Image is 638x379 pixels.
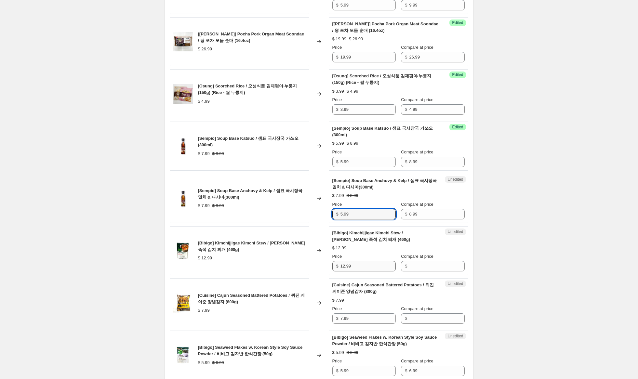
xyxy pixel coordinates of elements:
[212,359,224,366] strike: $ 6.99
[332,202,342,207] span: Price
[173,293,193,313] img: IMG_2466_80x.jpg
[347,88,358,95] strike: $ 4.99
[332,297,344,304] div: $ 7.99
[332,335,437,346] span: [Bibigo] Seaweed Flakes w. Korean Style Soy Sauce Powder / 비비고 김자반 한식간장 (50g)
[452,72,463,77] span: Edited
[405,316,407,321] span: $
[349,36,363,42] strike: $ 26.99
[198,188,303,200] span: [Sempio] Soup Base Anchovy & Kelp / 샘표 국시장국 멸치 & 다시마(300ml)
[173,189,193,208] img: SempioSoupBaseAnchovy_Kelp_80x.png
[401,45,433,50] span: Compare at price
[332,282,434,294] span: [Cuisine] Cajun Seasoned Battered Potatoes / 퀴진 케이준 양념감자 (800g)
[347,140,358,147] strike: $ 8.99
[405,55,407,59] span: $
[332,97,342,102] span: Price
[198,32,304,43] span: [[PERSON_NAME]] Pocha Pork Organ Meat Soondae / 왕 포차 모둠 순대 (16.4oz)
[336,55,339,59] span: $
[336,316,339,321] span: $
[401,306,433,311] span: Compare at price
[198,255,212,261] div: $ 12.99
[405,3,407,7] span: $
[452,124,463,130] span: Edited
[198,46,212,52] div: $ 26.99
[212,203,224,209] strike: $ 8.99
[332,150,342,154] span: Price
[405,107,407,112] span: $
[332,254,342,259] span: Price
[336,212,339,216] span: $
[332,36,346,42] div: $ 19.99
[447,333,463,339] span: Unedited
[212,150,224,157] strike: $ 8.99
[336,368,339,373] span: $
[332,45,342,50] span: Price
[173,241,193,260] img: IMG_1901_80x.jpg
[401,254,433,259] span: Compare at price
[198,98,210,105] div: $ 4.99
[347,349,358,356] strike: $ 6.99
[401,150,433,154] span: Compare at price
[332,21,439,33] span: [[PERSON_NAME]] Pocha Pork Organ Meat Soondae / 왕 포차 모둠 순대 (16.4oz)
[173,346,193,365] img: 15_5ac823b8-aa32-451a-97f6-ca792c078b6a_80x.jpg
[332,178,437,189] span: [Sempio] Soup Base Anchovy & Kelp / 샘표 국시장국 멸치 & 다시마(300ml)
[401,202,433,207] span: Compare at price
[198,345,303,356] span: [Bibigo] Seaweed Flakes w. Korean Style Soy Sauce Powder / 비비고 김자반 한식간장 (50g)
[198,307,210,314] div: $ 7.99
[198,203,210,209] div: $ 7.99
[198,150,210,157] div: $ 7.99
[198,293,305,304] span: [Cuisine] Cajun Seasoned Battered Potatoes / 퀴진 케이준 양념감자 (800g)
[336,159,339,164] span: $
[173,136,193,156] img: SempioSoupBaseKatsuo_80x.png
[401,359,433,363] span: Compare at price
[452,20,463,25] span: Edited
[173,84,193,104] img: NurungiRiceCombov2_80x.jpg
[198,359,210,366] div: $ 5.99
[447,281,463,286] span: Unedited
[336,107,339,112] span: $
[405,159,407,164] span: $
[332,140,344,147] div: $ 5.99
[332,230,410,242] span: [Bibigo] Kimchijjigae Kimchi Stew / [PERSON_NAME] 즉석 김치 찌개 (460g)
[198,241,305,252] span: [Bibigo] Kimchijjigae Kimchi Stew / [PERSON_NAME] 즉석 김치 찌개 (460g)
[405,212,407,216] span: $
[447,229,463,234] span: Unedited
[332,192,344,199] div: $ 7.99
[447,177,463,182] span: Unedited
[332,73,432,85] span: [Osung] Scorched Rice / 오성식품 김제평야 누룽지 (150g) (Rice - 쌀 누룽지)
[332,359,342,363] span: Price
[347,192,358,199] strike: $ 8.99
[336,264,339,268] span: $
[332,349,344,356] div: $ 5.99
[405,264,407,268] span: $
[332,245,346,251] div: $ 12.99
[198,136,299,147] span: [Sempio] Soup Base Katsuo / 샘표 국시장국 가쓰오 (300ml)
[173,32,193,51] img: wang-pocha-soondae_80x.jpg
[332,126,433,137] span: [Sempio] Soup Base Katsuo / 샘표 국시장국 가쓰오 (300ml)
[332,88,344,95] div: $ 3.99
[198,84,297,95] span: [Osung] Scorched Rice / 오성식품 김제평야 누룽지 (150g) (Rice - 쌀 누룽지)
[401,97,433,102] span: Compare at price
[405,368,407,373] span: $
[336,3,339,7] span: $
[332,306,342,311] span: Price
